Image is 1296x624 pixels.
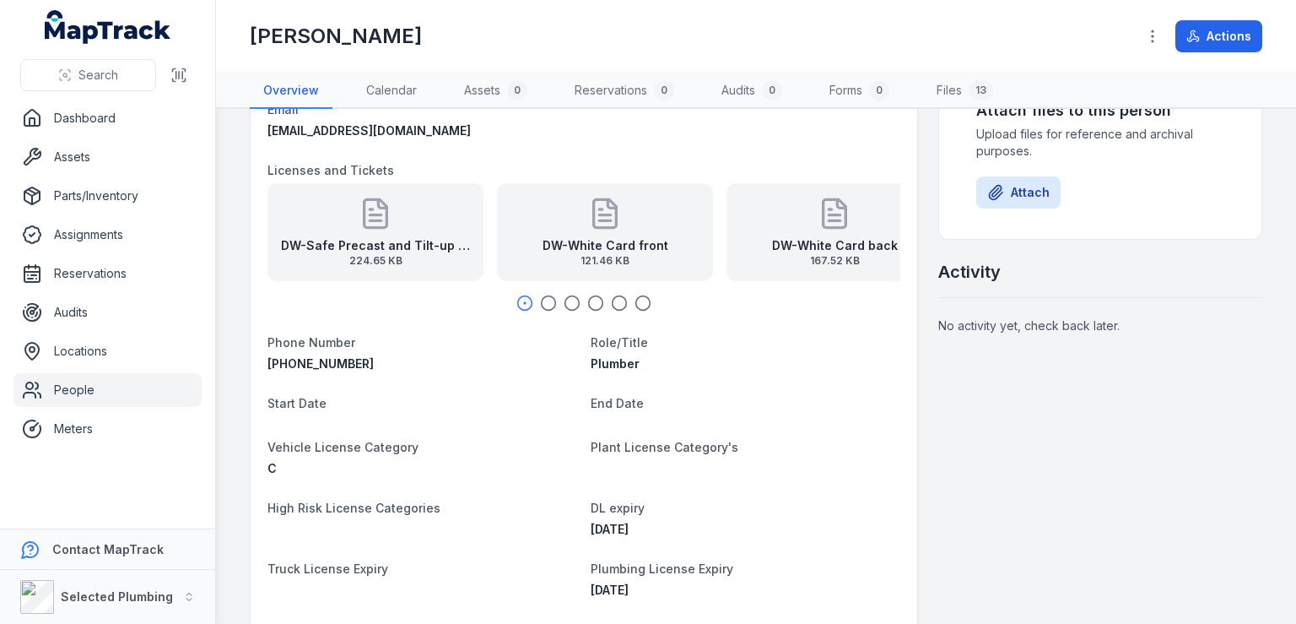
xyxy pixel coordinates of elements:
a: Assets [13,140,202,174]
a: Overview [250,73,332,109]
span: [PHONE_NUMBER] [267,356,374,371]
span: Truck License Expiry [267,562,388,576]
time: 3/24/2025, 12:00:00 AM [591,522,629,536]
a: People [13,373,202,407]
h1: [PERSON_NAME] [250,23,422,50]
button: Search [20,59,156,91]
span: Vehicle License Category [267,440,418,454]
h3: Attach files to this person [976,99,1224,122]
a: Assets0 [451,73,541,109]
span: No activity yet, check back later. [938,318,1120,333]
a: Locations [13,334,202,368]
div: 0 [507,80,527,100]
a: Files13 [923,73,1007,109]
strong: DW-Safe Precast and Tilt-up exp [DATE] [281,237,470,254]
a: Parts/Inventory [13,179,202,213]
span: C [267,461,277,475]
a: Calendar [353,73,430,109]
button: Attach [976,176,1061,209]
span: 167.52 KB [772,254,898,268]
a: Audits [13,296,202,329]
span: Phone Number [267,335,355,350]
button: Actions [1175,20,1262,52]
time: 4/27/2028, 12:00:00 AM [591,583,629,597]
span: [DATE] [591,522,629,536]
span: Licenses and Tickets [267,163,394,177]
span: Plumbing License Expiry [591,562,733,576]
span: End Date [591,396,644,410]
span: [DATE] [591,583,629,597]
a: MapTrack [45,10,171,44]
span: Start Date [267,396,327,410]
span: [EMAIL_ADDRESS][DOMAIN_NAME] [267,123,471,138]
span: Email [267,102,299,117]
span: 121.46 KB [543,254,668,268]
span: High Risk License Categories [267,501,440,515]
a: Dashboard [13,101,202,135]
strong: DW-White Card back [772,237,898,254]
a: Assignments [13,218,202,252]
span: Search [78,67,118,84]
a: Audits0 [708,73,796,109]
div: 0 [654,80,674,100]
div: 0 [869,80,889,100]
span: Plumber [591,356,640,371]
span: Upload files for reference and archival purposes. [976,126,1224,160]
div: 13 [969,80,993,100]
div: 0 [762,80,782,100]
strong: DW-White Card front [543,237,668,254]
a: Reservations [13,257,202,290]
a: Forms0 [816,73,903,109]
strong: Selected Plumbing [61,589,173,604]
span: 224.65 KB [281,254,470,268]
span: Plant License Category's [591,440,738,454]
span: DL expiry [591,501,645,515]
a: Reservations0 [561,73,688,109]
strong: Contact MapTrack [52,542,164,556]
span: Role/Title [591,335,648,350]
h2: Activity [938,260,1001,284]
a: Meters [13,412,202,446]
